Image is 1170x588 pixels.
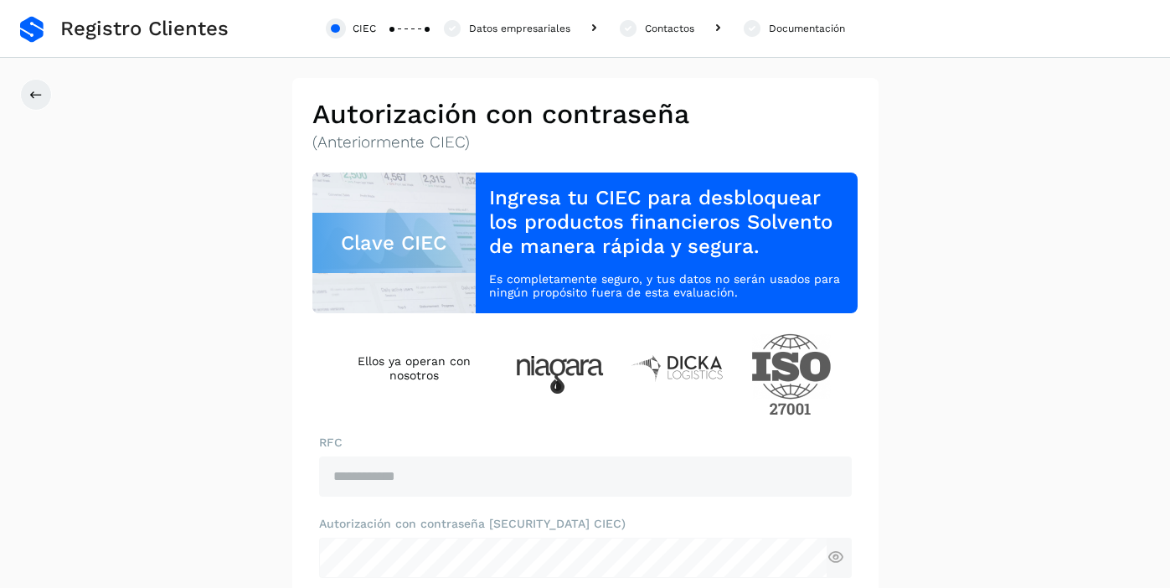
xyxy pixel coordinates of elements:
[319,517,852,531] label: Autorización con contraseña [SECURITY_DATA] CIEC)
[489,272,844,301] p: Es completamente seguro, y tus datos no serán usados para ningún propósito fuera de esta evaluación.
[319,436,852,450] label: RFC
[339,354,489,383] h4: Ellos ya operan con nosotros
[631,353,724,382] img: Dicka logistics
[312,98,858,130] h2: Autorización con contraseña
[312,213,477,273] div: Clave CIEC
[645,21,694,36] div: Contactos
[769,21,845,36] div: Documentación
[751,333,832,415] img: ISO
[353,21,376,36] div: CIEC
[489,186,844,258] h3: Ingresa tu CIEC para desbloquear los productos financieros Solvento de manera rápida y segura.
[516,356,604,394] img: Niagara
[469,21,570,36] div: Datos empresariales
[60,17,229,41] span: Registro Clientes
[312,133,858,152] p: (Anteriormente CIEC)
